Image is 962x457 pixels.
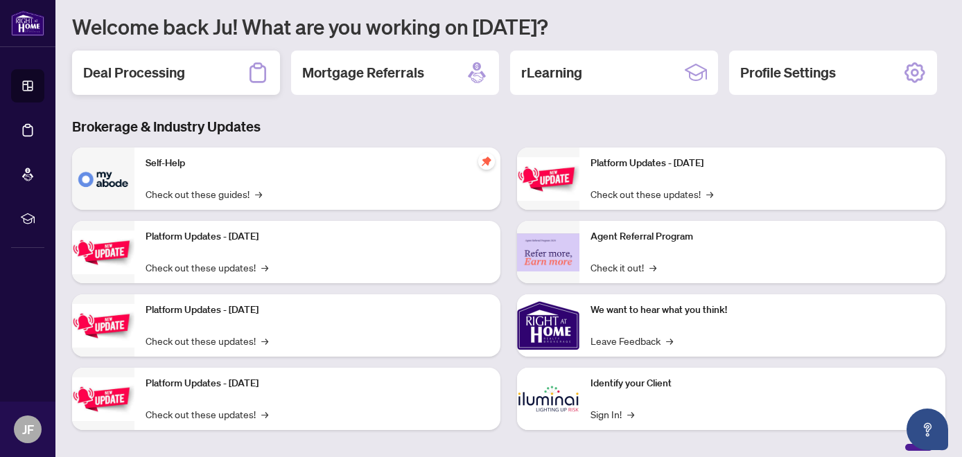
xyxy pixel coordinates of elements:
[591,376,934,391] p: Identify your Client
[83,63,185,82] h2: Deal Processing
[146,406,268,422] a: Check out these updates!→
[591,333,673,348] a: Leave Feedback→
[478,153,495,170] span: pushpin
[72,304,134,348] img: Platform Updates - July 21, 2025
[72,117,945,136] h3: Brokerage & Industry Updates
[517,294,579,357] img: We want to hear what you think!
[591,303,934,318] p: We want to hear what you think!
[649,260,656,275] span: →
[146,260,268,275] a: Check out these updates!→
[146,156,489,171] p: Self-Help
[146,376,489,391] p: Platform Updates - [DATE]
[591,229,934,244] p: Agent Referral Program
[517,233,579,271] img: Agent Referral Program
[72,147,134,210] img: Self-Help
[72,231,134,274] img: Platform Updates - September 16, 2025
[302,63,424,82] h2: Mortgage Referrals
[146,229,489,244] p: Platform Updates - [DATE]
[11,10,44,36] img: logo
[261,333,268,348] span: →
[517,157,579,201] img: Platform Updates - June 23, 2025
[521,63,582,82] h2: rLearning
[517,368,579,430] img: Identify your Client
[146,333,268,348] a: Check out these updates!→
[706,186,713,201] span: →
[72,13,945,39] h1: Welcome back Ju! What are you working on [DATE]?
[255,186,262,201] span: →
[261,406,268,422] span: →
[22,420,34,439] span: JF
[72,377,134,421] img: Platform Updates - July 8, 2025
[907,409,948,450] button: Open asap
[146,186,262,201] a: Check out these guides!→
[591,156,934,171] p: Platform Updates - [DATE]
[261,260,268,275] span: →
[740,63,836,82] h2: Profile Settings
[627,406,634,422] span: →
[666,333,673,348] span: →
[591,186,713,201] a: Check out these updates!→
[591,406,634,422] a: Sign In!→
[146,303,489,318] p: Platform Updates - [DATE]
[591,260,656,275] a: Check it out!→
